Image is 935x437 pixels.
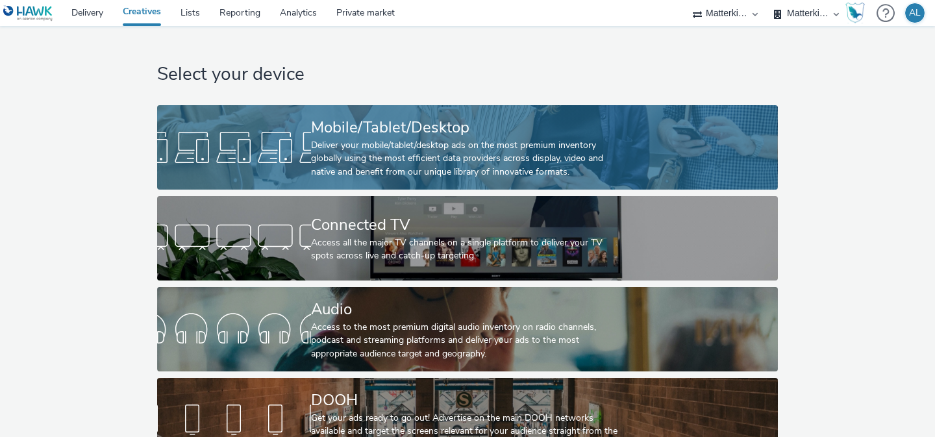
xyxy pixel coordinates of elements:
[311,139,619,179] div: Deliver your mobile/tablet/desktop ads on the most premium inventory globally using the most effi...
[157,62,777,87] h1: Select your device
[909,3,921,23] div: AL
[157,196,777,281] a: Connected TVAccess all the major TV channels on a single platform to deliver your TV spots across...
[311,389,619,412] div: DOOH
[311,298,619,321] div: Audio
[157,287,777,371] a: AudioAccess to the most premium digital audio inventory on radio channels, podcast and streaming ...
[311,236,619,263] div: Access all the major TV channels on a single platform to deliver your TV spots across live and ca...
[157,105,777,190] a: Mobile/Tablet/DesktopDeliver your mobile/tablet/desktop ads on the most premium inventory globall...
[311,214,619,236] div: Connected TV
[845,3,865,23] img: Hawk Academy
[311,116,619,139] div: Mobile/Tablet/Desktop
[311,321,619,360] div: Access to the most premium digital audio inventory on radio channels, podcast and streaming platf...
[845,3,870,23] a: Hawk Academy
[3,5,53,21] img: undefined Logo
